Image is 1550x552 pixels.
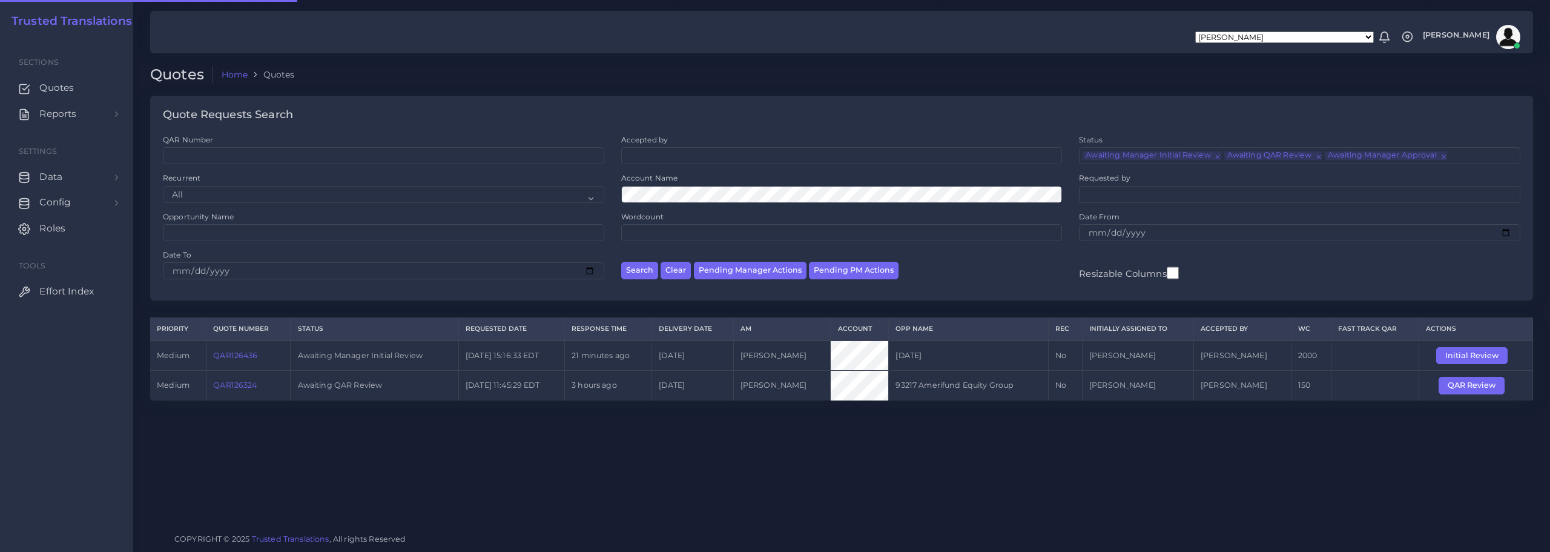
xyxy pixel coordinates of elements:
th: Quote Number [206,318,291,341]
label: Opportunity Name [163,211,234,222]
button: Pending Manager Actions [694,262,806,279]
span: medium [157,351,190,360]
a: Initial Review [1436,350,1516,359]
a: Config [9,190,124,215]
span: Settings [19,147,57,156]
li: Quotes [248,68,294,81]
th: Priority [150,318,206,341]
span: Tools [19,261,46,270]
th: WC [1291,318,1331,341]
td: [PERSON_NAME] [1193,341,1291,371]
th: Account [831,318,889,341]
li: Awaiting QAR Review [1224,151,1322,160]
th: Response Time [564,318,651,341]
th: Delivery Date [652,318,733,341]
span: Config [39,196,71,209]
span: Reports [39,107,76,121]
label: Status [1079,135,1103,145]
label: Accepted by [621,135,668,145]
span: , All rights Reserved [329,533,406,545]
label: Date To [163,250,191,260]
a: Reports [9,101,124,127]
label: Requested by [1079,173,1130,183]
h2: Quotes [150,66,213,84]
span: Roles [39,222,65,235]
td: [PERSON_NAME] [733,371,831,401]
h4: Quote Requests Search [163,108,293,122]
th: Accepted by [1193,318,1291,341]
td: 3 hours ago [564,371,651,401]
th: Actions [1419,318,1533,341]
td: No [1048,371,1082,401]
span: Data [39,170,62,184]
td: 2000 [1291,341,1331,371]
button: Search [621,262,658,279]
a: Effort Index [9,279,124,304]
input: Resizable Columns [1167,265,1179,281]
a: Quotes [9,75,124,101]
th: Initially Assigned to [1082,318,1193,341]
label: Resizable Columns [1079,265,1178,281]
th: AM [733,318,831,341]
span: medium [157,381,190,390]
button: Clear [661,262,691,279]
th: REC [1048,318,1082,341]
button: Initial Review [1436,347,1508,364]
td: [PERSON_NAME] [1193,371,1291,401]
a: Home [222,68,248,81]
td: Awaiting QAR Review [291,371,458,401]
td: [DATE] 15:16:33 EDT [458,341,564,371]
span: Quotes [39,81,74,95]
td: [PERSON_NAME] [733,341,831,371]
a: [PERSON_NAME]avatar [1417,25,1525,49]
label: QAR Number [163,135,213,145]
span: Effort Index [39,285,94,298]
td: [DATE] [652,371,733,401]
td: [DATE] 11:45:29 EDT [458,371,564,401]
a: Trusted Translations [3,15,132,28]
span: COPYRIGHT © 2025 [174,533,406,545]
th: Opp Name [889,318,1049,341]
td: No [1048,341,1082,371]
label: Account Name [621,173,678,183]
td: [PERSON_NAME] [1082,341,1193,371]
td: 150 [1291,371,1331,401]
th: Requested Date [458,318,564,341]
td: Awaiting Manager Initial Review [291,341,458,371]
a: Trusted Translations [252,534,329,544]
a: Data [9,164,124,190]
li: Awaiting Manager Approval [1325,151,1446,160]
span: Sections [19,58,59,67]
label: Wordcount [621,211,664,222]
li: Awaiting Manager Initial Review [1083,151,1221,160]
label: Recurrent [163,173,200,183]
th: Fast Track QAR [1331,318,1419,341]
td: 21 minutes ago [564,341,651,371]
a: QAR Review [1439,381,1513,390]
td: 93217 Amerifund Equity Group [889,371,1049,401]
span: [PERSON_NAME] [1423,32,1489,39]
button: Pending PM Actions [809,262,899,279]
img: avatar [1496,25,1520,49]
button: QAR Review [1439,377,1505,394]
a: QAR126436 [213,351,257,360]
a: QAR126324 [213,381,257,390]
td: [PERSON_NAME] [1082,371,1193,401]
label: Date From [1079,211,1120,222]
td: [DATE] [652,341,733,371]
th: Status [291,318,458,341]
td: [DATE] [889,341,1049,371]
a: Roles [9,216,124,241]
